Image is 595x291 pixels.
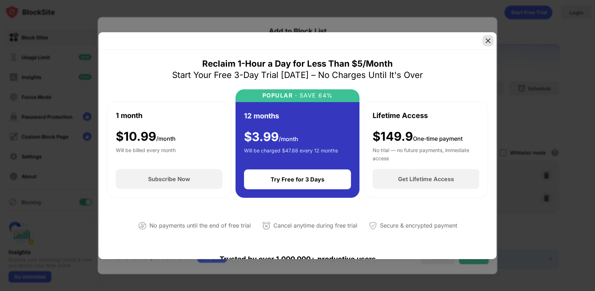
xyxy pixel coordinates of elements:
[369,222,377,230] img: secured-payment
[244,130,298,144] div: $ 3.99
[271,176,324,183] div: Try Free for 3 Days
[244,111,279,121] div: 12 months
[262,222,271,230] img: cancel-anytime
[373,129,463,144] div: $149.9
[380,220,457,231] div: Secure & encrypted payment
[107,242,488,276] div: Trusted by over 1,000,000+ productive users
[413,135,463,142] span: One-time payment
[156,135,176,142] span: /month
[398,175,454,183] div: Get Lifetime Access
[116,129,176,144] div: $ 10.99
[202,58,393,69] div: Reclaim 1-Hour a Day for Less Than $5/Month
[138,222,147,230] img: not-paying
[244,147,338,161] div: Will be charged $47.88 every 12 months
[149,220,251,231] div: No payments until the end of free trial
[116,146,176,161] div: Will be billed every month
[148,175,190,183] div: Subscribe Now
[373,110,428,121] div: Lifetime Access
[116,110,142,121] div: 1 month
[273,220,357,231] div: Cancel anytime during free trial
[297,92,333,99] div: SAVE 64%
[172,69,423,81] div: Start Your Free 3-Day Trial [DATE] – No Charges Until It's Over
[262,92,297,99] div: POPULAR ·
[279,135,298,142] span: /month
[373,146,479,161] div: No trial — no future payments, immediate access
